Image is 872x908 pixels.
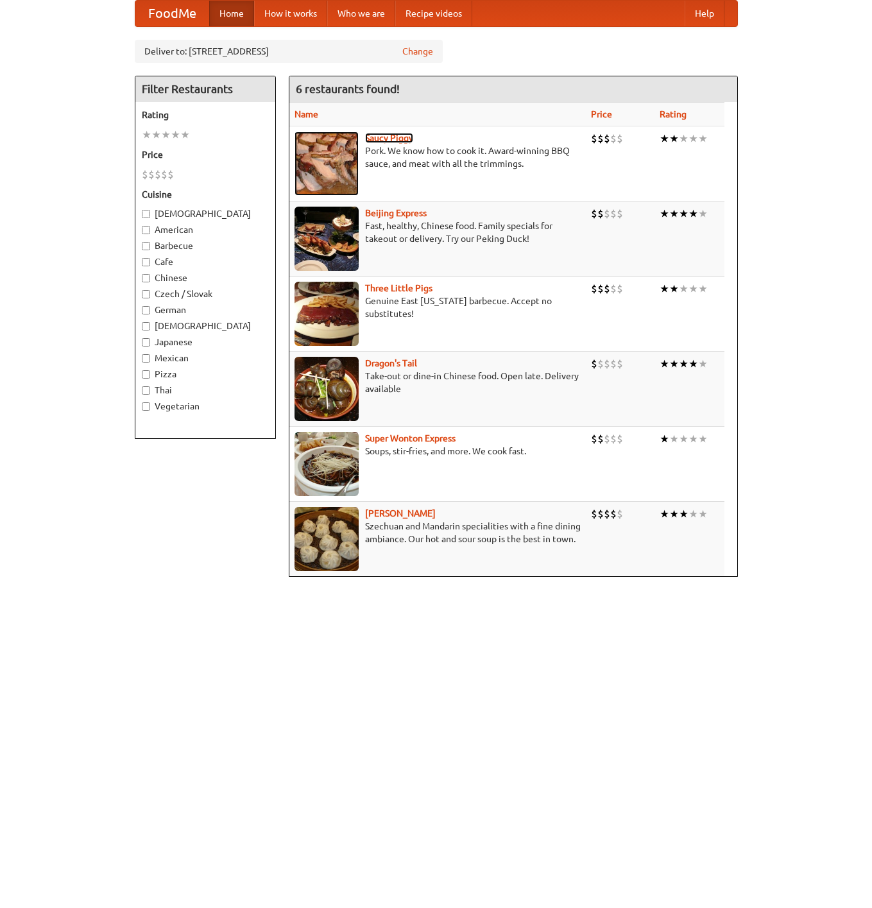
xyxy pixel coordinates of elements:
input: Pizza [142,370,150,379]
li: ★ [660,507,669,521]
input: [DEMOGRAPHIC_DATA] [142,210,150,218]
h5: Price [142,148,269,161]
li: $ [597,507,604,521]
label: Chinese [142,271,269,284]
li: ★ [660,132,669,146]
li: $ [591,432,597,446]
li: ★ [679,132,688,146]
input: Thai [142,386,150,395]
div: Deliver to: [STREET_ADDRESS] [135,40,443,63]
li: ★ [688,132,698,146]
input: [DEMOGRAPHIC_DATA] [142,322,150,330]
label: Japanese [142,336,269,348]
a: Home [209,1,254,26]
li: $ [604,507,610,521]
a: Super Wonton Express [365,433,456,443]
li: $ [591,282,597,296]
li: $ [610,207,617,221]
h4: Filter Restaurants [135,76,275,102]
li: ★ [688,207,698,221]
li: ★ [679,432,688,446]
a: Dragon's Tail [365,358,417,368]
li: $ [167,167,174,182]
li: ★ [688,507,698,521]
li: ★ [688,357,698,371]
p: Fast, healthy, Chinese food. Family specials for takeout or delivery. Try our Peking Duck! [295,219,581,245]
label: Thai [142,384,269,397]
li: $ [610,432,617,446]
input: Barbecue [142,242,150,250]
img: littlepigs.jpg [295,282,359,346]
p: Soups, stir-fries, and more. We cook fast. [295,445,581,458]
p: Pork. We know how to cook it. Award-winning BBQ sauce, and meat with all the trimmings. [295,144,581,170]
p: Genuine East [US_STATE] barbecue. Accept no substitutes! [295,295,581,320]
li: ★ [669,282,679,296]
li: ★ [669,357,679,371]
li: ★ [679,357,688,371]
p: Take-out or dine-in Chinese food. Open late. Delivery available [295,370,581,395]
li: $ [597,207,604,221]
li: $ [617,432,623,446]
img: superwonton.jpg [295,432,359,496]
b: Three Little Pigs [365,283,432,293]
a: Change [402,45,433,58]
li: $ [604,282,610,296]
li: $ [617,282,623,296]
label: German [142,304,269,316]
li: $ [610,282,617,296]
li: ★ [698,357,708,371]
input: German [142,306,150,314]
ng-pluralize: 6 restaurants found! [296,83,400,95]
li: ★ [660,282,669,296]
li: $ [617,207,623,221]
li: ★ [698,507,708,521]
a: Price [591,109,612,119]
li: ★ [679,207,688,221]
li: ★ [698,432,708,446]
li: $ [591,507,597,521]
p: Szechuan and Mandarin specialities with a fine dining ambiance. Our hot and sour soup is the best... [295,520,581,545]
li: $ [617,507,623,521]
img: beijing.jpg [295,207,359,271]
li: ★ [669,207,679,221]
li: $ [591,207,597,221]
li: $ [142,167,148,182]
img: saucy.jpg [295,132,359,196]
li: ★ [660,357,669,371]
img: dragon.jpg [295,357,359,421]
li: ★ [698,207,708,221]
a: FoodMe [135,1,209,26]
label: Czech / Slovak [142,287,269,300]
li: ★ [660,432,669,446]
li: $ [604,207,610,221]
li: $ [617,132,623,146]
li: $ [597,432,604,446]
li: ★ [161,128,171,142]
li: ★ [679,507,688,521]
li: ★ [660,207,669,221]
a: Recipe videos [395,1,472,26]
li: ★ [698,132,708,146]
a: [PERSON_NAME] [365,508,436,518]
li: $ [591,132,597,146]
input: Vegetarian [142,402,150,411]
li: ★ [669,132,679,146]
li: ★ [669,432,679,446]
b: Beijing Express [365,208,427,218]
img: shandong.jpg [295,507,359,571]
a: Saucy Piggy [365,133,413,143]
input: Chinese [142,274,150,282]
li: $ [597,132,604,146]
li: $ [604,432,610,446]
a: How it works [254,1,327,26]
li: $ [610,507,617,521]
li: ★ [142,128,151,142]
li: $ [597,357,604,371]
label: Mexican [142,352,269,364]
li: $ [617,357,623,371]
input: Cafe [142,258,150,266]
